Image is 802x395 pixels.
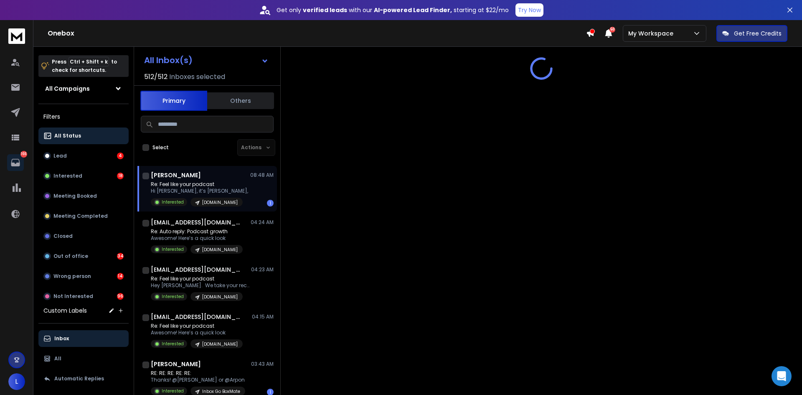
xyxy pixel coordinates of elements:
[117,173,124,179] div: 18
[38,288,129,305] button: Not Interested96
[151,235,243,242] p: Awesome! Here’s a quick look
[518,6,541,14] p: Try Now
[250,172,274,178] p: 08:48 AM
[716,25,787,42] button: Get Free Credits
[137,52,275,69] button: All Inbox(s)
[38,208,129,224] button: Meeting Completed
[43,306,87,315] h3: Custom Labels
[202,341,238,347] p: [DOMAIN_NAME]
[251,266,274,273] p: 04:23 AM
[38,228,129,245] button: Closed
[162,341,184,347] p: Interested
[20,151,27,158] p: 166
[151,329,243,336] p: Awesome! Here’s a quick look
[45,84,90,93] h1: All Campaigns
[38,350,129,367] button: All
[7,154,24,171] a: 166
[277,6,509,14] p: Get only with our starting at $22/mo
[38,188,129,204] button: Meeting Booked
[117,273,124,280] div: 14
[38,168,129,184] button: Interested18
[207,92,274,110] button: Others
[53,233,73,240] p: Closed
[38,80,129,97] button: All Campaigns
[53,213,108,219] p: Meeting Completed
[252,313,274,320] p: 04:15 AM
[53,253,88,260] p: Out of office
[151,360,201,368] h1: [PERSON_NAME]
[202,294,238,300] p: [DOMAIN_NAME]
[151,188,248,194] p: Hi [PERSON_NAME], it’s [PERSON_NAME],
[38,148,129,164] button: Lead4
[38,370,129,387] button: Automatic Replies
[8,28,25,44] img: logo
[151,370,245,377] p: RE: RE: RE: RE: RE:
[8,373,25,390] button: L
[38,127,129,144] button: All Status
[117,153,124,159] div: 4
[117,293,124,300] div: 96
[151,323,243,329] p: Re: Feel like your podcast
[53,153,67,159] p: Lead
[53,173,82,179] p: Interested
[144,72,168,82] span: 512 / 512
[144,56,193,64] h1: All Inbox(s)
[151,282,251,289] p: Hey [PERSON_NAME]. We take your recordings
[251,219,274,226] p: 04:24 AM
[169,72,225,82] h3: Inboxes selected
[267,200,274,206] div: 1
[69,57,109,66] span: Ctrl + Shift + k
[734,29,782,38] p: Get Free Credits
[117,253,124,260] div: 34
[54,335,69,342] p: Inbox
[151,377,245,383] p: Thanks! @[PERSON_NAME] or @Arpon
[53,193,97,199] p: Meeting Booked
[162,388,184,394] p: Interested
[251,361,274,367] p: 03:43 AM
[162,199,184,205] p: Interested
[54,133,81,139] p: All Status
[151,218,243,227] h1: [EMAIL_ADDRESS][DOMAIN_NAME]
[772,366,792,386] div: Open Intercom Messenger
[140,91,207,111] button: Primary
[53,273,91,280] p: Wrong person
[152,144,169,151] label: Select
[628,29,677,38] p: My Workspace
[515,3,543,17] button: Try Now
[151,275,251,282] p: Re: Feel like your podcast
[202,199,238,206] p: [DOMAIN_NAME]
[162,293,184,300] p: Interested
[151,265,243,274] h1: [EMAIL_ADDRESS][DOMAIN_NAME] +1
[38,330,129,347] button: Inbox
[151,181,248,188] p: Re: Feel like your podcast
[38,268,129,285] button: Wrong person14
[151,171,201,179] h1: [PERSON_NAME]
[374,6,452,14] strong: AI-powered Lead Finder,
[202,247,238,253] p: [DOMAIN_NAME]
[303,6,347,14] strong: verified leads
[38,111,129,122] h3: Filters
[54,355,61,362] p: All
[151,313,243,321] h1: [EMAIL_ADDRESS][DOMAIN_NAME]
[48,28,586,38] h1: Onebox
[151,228,243,235] p: Re: Auto reply: Podcast growth
[38,248,129,265] button: Out of office34
[162,246,184,252] p: Interested
[54,375,104,382] p: Automatic Replies
[609,27,615,33] span: 50
[53,293,93,300] p: Not Interested
[202,388,240,395] p: Inbox Go BoxMate
[52,58,117,74] p: Press to check for shortcuts.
